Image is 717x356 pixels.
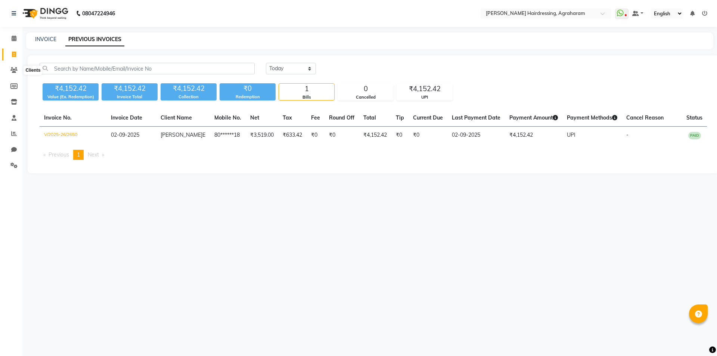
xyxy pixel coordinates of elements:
[220,83,276,94] div: ₹0
[35,36,56,43] a: INVOICE
[283,114,292,121] span: Tax
[509,114,558,121] span: Payment Amount
[102,94,158,100] div: Invoice Total
[40,127,106,144] td: V/2025-26/2650
[111,131,139,138] span: 02-09-2025
[307,127,325,144] td: ₹0
[338,84,393,94] div: 0
[329,114,354,121] span: Round Off
[278,127,307,144] td: ₹633.42
[246,127,278,144] td: ₹3,519.00
[44,114,72,121] span: Invoice No.
[396,114,404,121] span: Tip
[65,33,124,46] a: PREVIOUS INVOICES
[19,3,70,24] img: logo
[40,150,707,160] nav: Pagination
[161,131,202,138] span: [PERSON_NAME]
[311,114,320,121] span: Fee
[82,3,115,24] b: 08047224946
[49,151,69,158] span: Previous
[505,127,562,144] td: ₹4,152.42
[391,127,409,144] td: ₹0
[279,94,334,100] div: Bills
[24,66,42,75] div: Clients
[161,83,217,94] div: ₹4,152.42
[452,114,500,121] span: Last Payment Date
[220,94,276,100] div: Redemption
[88,151,99,158] span: Next
[567,131,575,138] span: UPI
[214,114,241,121] span: Mobile No.
[359,127,391,144] td: ₹4,152.42
[626,131,628,138] span: -
[409,127,447,144] td: ₹0
[686,114,702,121] span: Status
[102,83,158,94] div: ₹4,152.42
[77,151,80,158] span: 1
[43,83,99,94] div: ₹4,152.42
[413,114,443,121] span: Current Due
[567,114,617,121] span: Payment Methods
[250,114,259,121] span: Net
[688,132,701,139] span: PAID
[338,94,393,100] div: Cancelled
[447,127,505,144] td: 02-09-2025
[397,84,452,94] div: ₹4,152.42
[626,114,664,121] span: Cancel Reason
[397,94,452,100] div: UPI
[686,326,710,349] iframe: chat widget
[161,94,217,100] div: Collection
[161,114,192,121] span: Client Name
[202,131,205,138] span: E
[111,114,142,121] span: Invoice Date
[325,127,359,144] td: ₹0
[363,114,376,121] span: Total
[40,63,255,74] input: Search by Name/Mobile/Email/Invoice No
[279,84,334,94] div: 1
[43,94,99,100] div: Value (Ex. Redemption)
